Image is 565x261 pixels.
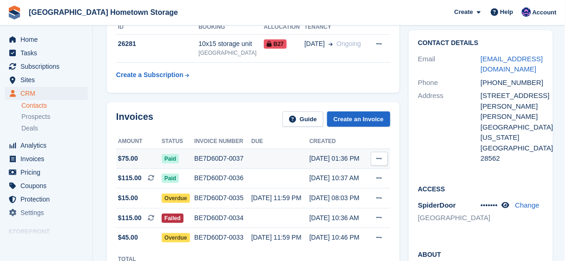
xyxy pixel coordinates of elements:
div: [GEOGRAPHIC_DATA] [198,49,263,57]
div: BE7D60D7-0036 [194,173,251,183]
span: Subscriptions [20,60,76,73]
a: menu [5,139,88,152]
a: Change [515,201,540,209]
img: stora-icon-8386f47178a22dfd0bd8f6a31ec36ba5ce8667c1dd55bd0f319d3a0aa187defe.svg [7,6,21,20]
span: Protection [20,193,76,206]
div: 28562 [481,153,544,164]
h2: About [418,249,544,259]
li: [GEOGRAPHIC_DATA] [418,213,481,223]
th: Tenancy [304,20,368,35]
div: Create a Subscription [116,70,184,80]
span: CRM [20,87,76,100]
div: [DATE] 11:59 PM [251,193,309,203]
div: Email [418,54,481,75]
th: Invoice number [194,134,251,149]
a: Create a Subscription [116,66,190,84]
th: ID [116,20,198,35]
span: $45.00 [118,233,138,242]
div: Phone [418,78,481,88]
img: Amy Liposky-Vincent [522,7,531,17]
div: [DATE] 10:37 AM [309,173,368,183]
a: menu [5,73,88,86]
span: Failed [162,214,184,223]
a: Contacts [21,101,88,110]
div: [DATE] 11:59 PM [251,233,309,242]
a: Deals [21,124,88,133]
h2: Access [418,184,544,193]
span: Settings [20,206,76,219]
a: [GEOGRAPHIC_DATA] Hometown Storage [25,5,182,20]
div: BE7D60D7-0034 [194,213,251,223]
th: Status [162,134,194,149]
th: Due [251,134,309,149]
th: Amount [116,134,162,149]
span: $115.00 [118,173,142,183]
span: Storefront [8,227,92,236]
a: menu [5,166,88,179]
div: [GEOGRAPHIC_DATA] [481,122,544,133]
div: [STREET_ADDRESS][PERSON_NAME][PERSON_NAME] [481,91,544,122]
div: [US_STATE] [481,132,544,143]
div: [DATE] 10:46 PM [309,233,368,242]
span: Coupons [20,179,76,192]
span: Deals [21,124,38,133]
a: menu [5,179,88,192]
th: Allocation [264,20,304,35]
div: BE7D60D7-0035 [194,193,251,203]
span: Sites [20,73,76,86]
span: Paid [162,154,179,163]
span: Analytics [20,139,76,152]
span: Tasks [20,46,76,59]
div: 10x15 storage unit [198,39,263,49]
div: BE7D60D7-0037 [194,154,251,163]
a: menu [5,87,88,100]
th: Created [309,134,368,149]
span: Create [454,7,473,17]
a: Create an Invoice [327,111,390,127]
div: Address [418,91,481,164]
span: Online Store [20,239,76,252]
span: Overdue [162,233,190,242]
div: [DATE] 01:36 PM [309,154,368,163]
span: SpiderDoor [418,201,456,209]
span: Account [532,8,557,17]
a: menu [5,60,88,73]
span: [DATE] [304,39,325,49]
span: $115.00 [118,213,142,223]
a: Prospects [21,112,88,122]
div: [DATE] 08:03 PM [309,193,368,203]
a: menu [5,193,88,206]
div: [GEOGRAPHIC_DATA] [481,143,544,154]
a: menu [5,206,88,219]
a: menu [5,33,88,46]
span: $15.00 [118,193,138,203]
div: [PHONE_NUMBER] [481,78,544,88]
a: menu [5,46,88,59]
span: $75.00 [118,154,138,163]
span: Overdue [162,194,190,203]
div: 26281 [116,39,198,49]
a: menu [5,152,88,165]
div: [DATE] 10:36 AM [309,213,368,223]
span: Ongoing [336,40,361,47]
span: Paid [162,174,179,183]
a: Guide [282,111,323,127]
span: Prospects [21,112,50,121]
span: Pricing [20,166,76,179]
h2: Contact Details [418,39,544,47]
a: [EMAIL_ADDRESS][DOMAIN_NAME] [481,55,543,73]
th: Booking [198,20,263,35]
span: ••••••• [481,201,498,209]
a: Preview store [77,240,88,251]
div: BE7D60D7-0033 [194,233,251,242]
h2: Invoices [116,111,153,127]
span: Home [20,33,76,46]
span: B27 [264,39,287,49]
span: Invoices [20,152,76,165]
a: menu [5,239,88,252]
span: Help [500,7,513,17]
